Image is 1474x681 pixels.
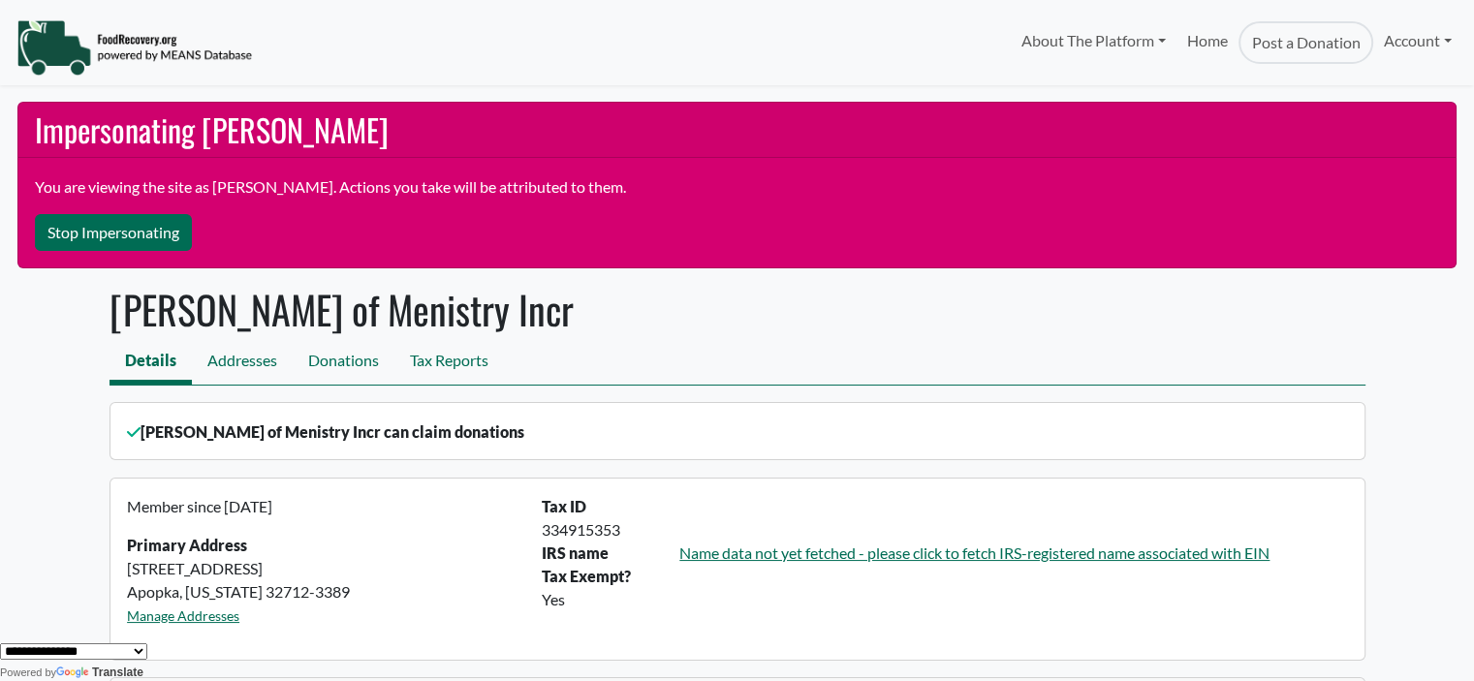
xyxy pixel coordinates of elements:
a: Post a Donation [1239,21,1372,64]
a: Details [110,341,192,385]
b: Tax Exempt? [542,567,631,585]
a: Addresses [192,341,293,385]
h2: Impersonating [PERSON_NAME] [18,103,1457,158]
strong: IRS name [542,543,609,562]
a: Account [1373,21,1462,60]
a: Tax Reports [394,341,504,385]
b: Tax ID [542,497,586,515]
img: NavigationLogo_FoodRecovery-91c16205cd0af1ed486a0f1a7774a6544ea792ac00100771e7dd3ec7c0e58e41.png [16,18,252,77]
a: Name data not yet fetched - please click to fetch IRS-registered name associated with EIN [679,543,1270,562]
a: Donations [293,341,394,385]
a: About The Platform [1010,21,1176,60]
a: Translate [56,666,143,679]
h1: [PERSON_NAME] of Menistry Incr [110,286,1365,332]
div: Yes [530,588,1359,611]
a: Manage Addresses [127,607,239,624]
p: [PERSON_NAME] of Menistry Incr can claim donations [127,420,1347,444]
div: 334915353 [530,518,1359,542]
img: Google Translate [56,666,92,680]
div: [STREET_ADDRESS] Apopka, [US_STATE] 32712-3389 [115,495,530,642]
strong: Primary Address [127,536,247,554]
p: You are viewing the site as [PERSON_NAME]. Actions you take will be attributed to them. [35,175,1439,199]
button: Stop Impersonating [35,214,192,251]
p: Member since [DATE] [127,495,518,518]
a: Home [1176,21,1239,64]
